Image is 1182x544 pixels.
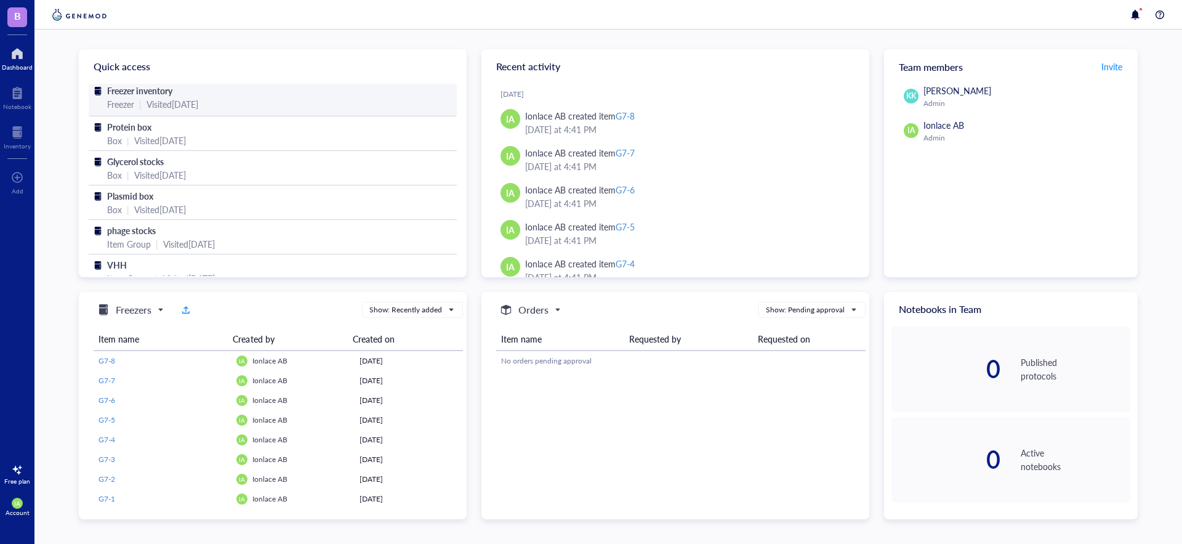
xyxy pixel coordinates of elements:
[891,447,1001,472] div: 0
[360,454,458,465] div: [DATE]
[116,302,151,317] h5: Freezers
[252,375,287,386] span: Ionlace AB
[4,477,30,485] div: Free plan
[107,272,151,285] div: Item Group
[884,292,1138,327] div: Notebooks in Team
[134,203,186,216] div: Visited [DATE]
[360,493,458,505] div: [DATE]
[107,97,134,111] div: Freezer
[107,237,151,251] div: Item Group
[107,259,127,271] span: VHH
[134,168,186,182] div: Visited [DATE]
[3,103,31,110] div: Notebook
[891,357,1001,381] div: 0
[98,375,227,386] a: G7-7
[14,8,21,23] span: B
[107,121,151,133] span: Protein box
[98,355,227,367] a: G7-8
[239,436,245,444] span: IA
[252,415,287,425] span: Ionlace AB
[107,84,172,97] span: Freezer inventory
[252,355,287,366] span: Ionlace AB
[107,203,122,216] div: Box
[616,258,635,270] div: G7-4
[501,355,861,367] div: No orders pending approval
[360,355,458,367] div: [DATE]
[49,7,110,22] img: genemod-logo
[252,434,287,445] span: Ionlace AB
[518,302,549,317] h5: Orders
[525,233,850,247] div: [DATE] at 4:41 PM
[616,147,635,159] div: G7-7
[491,252,859,289] a: IAIonlace AB created itemG7-4[DATE] at 4:41 PM
[252,493,287,504] span: Ionlace AB
[481,49,869,84] div: Recent activity
[98,395,115,405] span: G7-6
[3,83,31,110] a: Notebook
[107,168,122,182] div: Box
[923,133,1125,143] div: Admin
[360,434,458,445] div: [DATE]
[496,328,624,351] th: Item name
[616,221,635,233] div: G7-5
[525,183,635,197] div: Ionlace AB created item
[98,395,227,406] a: G7-6
[616,184,635,196] div: G7-6
[1021,446,1130,473] div: Active notebooks
[156,272,158,285] div: |
[147,97,198,111] div: Visited [DATE]
[360,395,458,406] div: [DATE]
[360,474,458,485] div: [DATE]
[98,434,115,445] span: G7-4
[239,416,245,424] span: IA
[2,63,33,71] div: Dashboard
[4,123,31,150] a: Inventory
[491,104,859,141] a: IAIonlace AB created itemG7-8[DATE] at 4:41 PM
[906,91,916,102] span: KK
[506,223,515,237] span: IA
[98,493,227,505] a: G7-1
[884,49,1138,84] div: Team members
[1021,355,1130,383] div: Published protocols
[98,355,115,366] span: G7-8
[139,97,142,111] div: |
[239,377,245,384] span: IA
[4,142,31,150] div: Inventory
[239,495,245,503] span: IA
[360,415,458,426] div: [DATE]
[360,375,458,386] div: [DATE]
[501,89,859,99] div: [DATE]
[616,110,635,122] div: G7-8
[525,220,635,233] div: Ionlace AB created item
[491,215,859,252] a: IAIonlace AB created itemG7-5[DATE] at 4:41 PM
[107,134,122,147] div: Box
[2,44,33,71] a: Dashboard
[525,257,635,270] div: Ionlace AB created item
[923,119,964,131] span: Ionlace AB
[127,168,129,182] div: |
[107,190,153,202] span: Plasmid box
[252,474,287,484] span: Ionlace AB
[134,134,186,147] div: Visited [DATE]
[228,328,348,351] th: Created by
[98,454,115,465] span: G7-3
[525,123,850,136] div: [DATE] at 4:41 PM
[127,203,129,216] div: |
[12,187,23,195] div: Add
[239,456,245,463] span: IA
[348,328,453,351] th: Created on
[491,178,859,215] a: IAIonlace AB created itemG7-6[DATE] at 4:41 PM
[506,149,515,163] span: IA
[525,109,635,123] div: Ionlace AB created item
[94,328,228,351] th: Item name
[98,454,227,465] a: G7-3
[14,500,20,507] span: IA
[525,146,635,160] div: Ionlace AB created item
[107,155,164,168] span: Glycerol stocks
[107,224,156,237] span: phage stocks
[98,474,115,484] span: G7-2
[163,272,215,285] div: Visited [DATE]
[525,197,850,210] div: [DATE] at 4:41 PM
[156,237,158,251] div: |
[98,493,115,504] span: G7-1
